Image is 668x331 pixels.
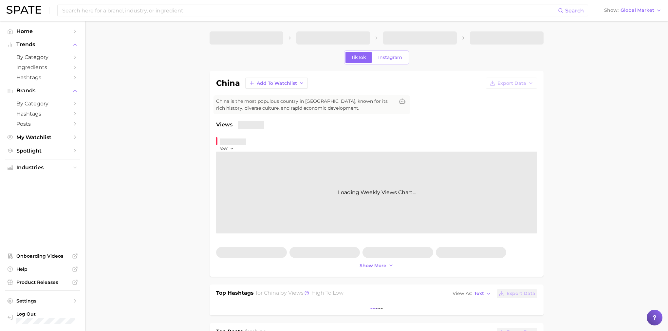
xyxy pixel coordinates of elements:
a: TikTok [345,52,372,63]
span: by Category [16,101,69,107]
a: Settings [5,296,80,306]
a: Home [5,26,80,36]
button: YoY [220,146,234,152]
img: SPATE [7,6,41,14]
a: Spotlight [5,146,80,156]
a: My Watchlist [5,132,80,142]
a: by Category [5,99,80,109]
h1: Top Hashtags [216,289,254,298]
span: Onboarding Videos [16,253,69,259]
span: Export Data [507,291,535,296]
a: Help [5,264,80,274]
a: Onboarding Videos [5,251,80,261]
button: Export Data [497,289,537,298]
button: Industries [5,163,80,173]
span: Brands [16,88,69,94]
button: Brands [5,86,80,96]
span: Add to Watchlist [257,81,297,86]
a: Instagram [373,52,408,63]
span: Product Releases [16,279,69,285]
span: TikTok [351,55,366,60]
a: Hashtags [5,72,80,83]
span: Help [16,266,69,272]
span: Posts [16,121,69,127]
input: Search here for a brand, industry, or ingredient [62,5,558,16]
span: China is the most populous country in [GEOGRAPHIC_DATA], known for its rich history, diverse cult... [216,98,394,112]
span: Industries [16,165,69,171]
span: Views [216,121,232,129]
span: Search [565,8,584,14]
span: Hashtags [16,74,69,81]
span: Text [474,292,484,295]
span: Log Out [16,311,75,317]
a: Product Releases [5,277,80,287]
a: Ingredients [5,62,80,72]
span: View As [453,292,472,295]
span: Global Market [621,9,654,12]
span: Show more [360,263,386,268]
h1: china [216,79,240,87]
button: Export Data [486,78,537,89]
div: Loading Weekly Views Chart... [216,152,537,233]
span: high to low [311,290,343,296]
a: Log out. Currently logged in with e-mail danielle@spate.nyc. [5,309,80,326]
a: by Category [5,52,80,62]
button: Show more [358,261,395,270]
span: Ingredients [16,64,69,70]
a: Posts [5,119,80,129]
button: ShowGlobal Market [603,6,663,15]
span: Settings [16,298,69,304]
span: Instagram [378,55,402,60]
span: Trends [16,42,69,47]
span: china [264,290,279,296]
span: Show [604,9,619,12]
span: Home [16,28,69,34]
span: Hashtags [16,111,69,117]
span: by Category [16,54,69,60]
button: Trends [5,40,80,49]
button: Add to Watchlist [245,78,308,89]
span: YoY [220,146,228,152]
span: Spotlight [16,148,69,154]
span: Export Data [497,81,526,86]
h2: for by Views [256,289,343,298]
span: My Watchlist [16,134,69,140]
a: Hashtags [5,109,80,119]
button: View AsText [451,289,493,298]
